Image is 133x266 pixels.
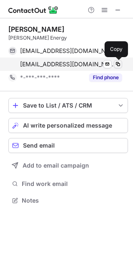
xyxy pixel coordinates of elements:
[22,197,125,204] span: Notes
[8,118,128,133] button: AI write personalized message
[8,34,128,42] div: [PERSON_NAME] Energy
[8,98,128,113] button: save-profile-one-click
[8,138,128,153] button: Send email
[23,162,89,169] span: Add to email campaign
[22,180,125,188] span: Find work email
[20,47,116,55] span: [EMAIL_ADDRESS][DOMAIN_NAME]
[20,60,116,68] span: [EMAIL_ADDRESS][DOMAIN_NAME]
[23,142,55,149] span: Send email
[8,25,64,33] div: [PERSON_NAME]
[8,158,128,173] button: Add to email campaign
[8,178,128,190] button: Find work email
[8,5,59,15] img: ContactOut v5.3.10
[23,122,112,129] span: AI write personalized message
[8,195,128,206] button: Notes
[23,102,113,109] div: Save to List / ATS / CRM
[89,73,122,82] button: Reveal Button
